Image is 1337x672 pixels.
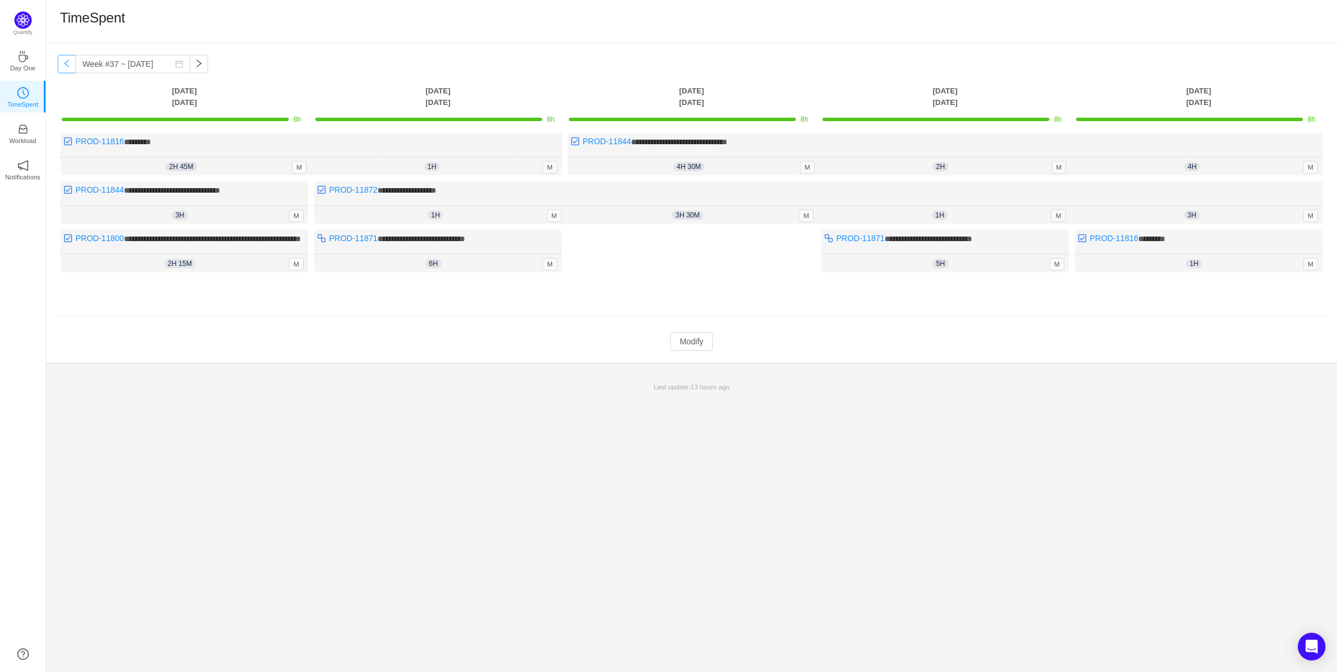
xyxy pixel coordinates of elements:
[293,115,301,123] span: 8h
[329,185,377,194] a: PROD-11872
[63,137,73,146] img: 10318
[17,91,29,102] a: icon: clock-circleTimeSpent
[818,85,1072,108] th: [DATE] [DATE]
[1184,211,1200,220] span: 3h
[311,85,565,108] th: [DATE] [DATE]
[17,648,29,660] a: icon: question-circle
[58,55,76,73] button: icon: left
[583,137,631,146] a: PROD-11844
[58,85,311,108] th: [DATE] [DATE]
[75,185,124,194] a: PROD-11844
[75,55,190,73] input: Select a week
[7,99,39,110] p: TimeSpent
[547,209,562,222] span: M
[800,161,815,174] span: M
[17,51,29,62] i: icon: coffee
[428,211,443,220] span: 1h
[164,259,195,268] span: 2h 15m
[673,162,704,171] span: 4h 30m
[932,259,948,268] span: 5h
[13,29,33,37] p: Quantify
[1308,115,1315,123] span: 8h
[17,54,29,66] a: icon: coffeeDay One
[1072,85,1325,108] th: [DATE] [DATE]
[836,234,885,243] a: PROD-11871
[1303,209,1318,222] span: M
[17,160,29,171] i: icon: notification
[289,209,304,222] span: M
[17,87,29,99] i: icon: clock-circle
[1184,162,1200,171] span: 4h
[542,258,557,271] span: M
[63,234,73,243] img: 10318
[292,161,307,174] span: M
[824,234,833,243] img: 10316
[9,136,36,146] p: Workload
[317,234,326,243] img: 10316
[1054,115,1062,123] span: 8h
[1049,258,1064,271] span: M
[1090,234,1138,243] a: PROD-11816
[672,211,703,220] span: 3h 30m
[565,85,818,108] th: [DATE] [DATE]
[690,383,730,391] span: 13 hours ago
[14,12,32,29] img: Quantify
[1052,161,1067,174] span: M
[670,332,712,351] button: Modify
[172,211,187,220] span: 3h
[1051,209,1066,222] span: M
[75,234,124,243] a: PROD-11800
[317,185,326,194] img: 10318
[1298,633,1325,660] div: Open Intercom Messenger
[17,127,29,138] a: icon: inboxWorkload
[547,115,554,123] span: 8h
[63,185,73,194] img: 10318
[75,137,124,146] a: PROD-11816
[932,162,948,171] span: 2h
[1078,234,1087,243] img: 10318
[165,162,197,171] span: 2h 45m
[542,161,557,174] span: M
[289,258,304,271] span: M
[1186,259,1202,268] span: 1h
[1303,258,1318,271] span: M
[571,137,580,146] img: 10318
[17,163,29,175] a: icon: notificationNotifications
[5,172,40,182] p: Notifications
[329,234,377,243] a: PROD-11871
[190,55,208,73] button: icon: right
[424,162,440,171] span: 1h
[17,123,29,135] i: icon: inbox
[654,383,730,391] span: Last update:
[60,9,125,27] h1: TimeSpent
[1303,161,1318,174] span: M
[799,209,814,222] span: M
[425,259,441,268] span: 6h
[932,211,947,220] span: 1h
[10,63,35,73] p: Day One
[800,115,808,123] span: 8h
[175,60,183,68] i: icon: calendar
